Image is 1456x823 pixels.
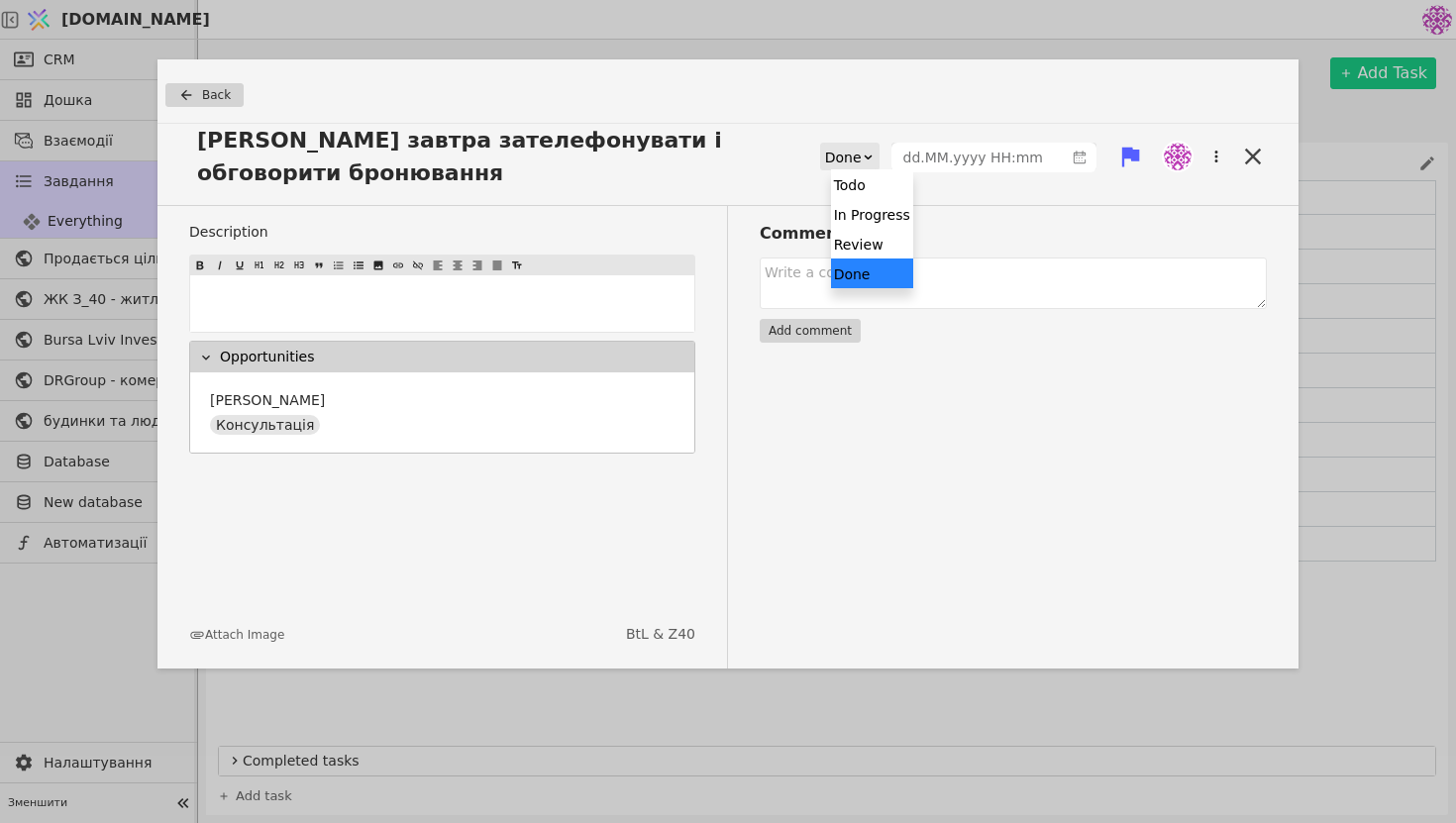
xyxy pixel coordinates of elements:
div: In Progress [831,199,913,229]
input: dd.MM.yyyy HH:mm [892,144,1064,171]
img: de [1164,143,1192,170]
span: Back [202,86,231,104]
div: Done [825,144,862,171]
a: BtL & Z40 [626,624,695,645]
div: Review [831,229,913,258]
span: [PERSON_NAME] завтра зателефонувати і обговорити бронювання [189,124,820,189]
svg: calender simple [1073,151,1087,164]
div: Todo [831,169,913,199]
div: Консультація [210,415,320,435]
h3: Comments [760,222,1267,246]
button: Attach Image [189,626,284,644]
button: Add comment [760,319,861,343]
label: Description [189,222,695,243]
div: Done [831,258,913,288]
p: [PERSON_NAME] [210,390,325,411]
p: Opportunities [220,347,315,367]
